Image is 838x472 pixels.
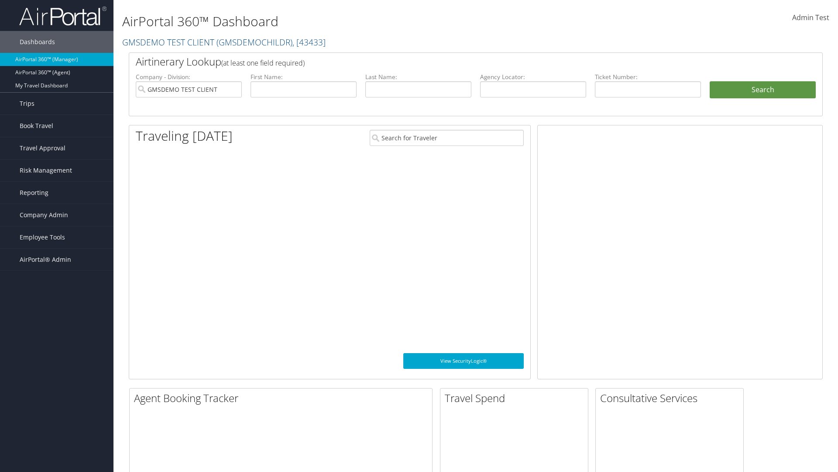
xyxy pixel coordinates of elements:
[122,36,326,48] a: GMSDEMO TEST CLIENT
[595,73,701,81] label: Ticket Number:
[792,13,829,22] span: Admin Test
[370,130,524,146] input: Search for Traveler
[792,4,829,31] a: Admin Test
[136,127,233,145] h1: Traveling [DATE]
[216,36,292,48] span: ( GMSDEMOCHILDR )
[445,391,588,406] h2: Travel Spend
[365,73,471,81] label: Last Name:
[20,137,65,159] span: Travel Approval
[19,6,106,26] img: airportal-logo.png
[221,58,305,68] span: (at least one field required)
[20,182,48,204] span: Reporting
[20,160,72,181] span: Risk Management
[20,226,65,248] span: Employee Tools
[20,115,53,137] span: Book Travel
[600,391,743,406] h2: Consultative Services
[20,204,68,226] span: Company Admin
[710,81,816,99] button: Search
[136,54,758,69] h2: Airtinerary Lookup
[403,353,524,369] a: View SecurityLogic®
[292,36,326,48] span: , [ 43433 ]
[480,73,586,81] label: Agency Locator:
[20,93,34,115] span: Trips
[122,12,594,31] h1: AirPortal 360™ Dashboard
[134,391,432,406] h2: Agent Booking Tracker
[20,249,71,271] span: AirPortal® Admin
[20,31,55,53] span: Dashboards
[136,73,242,81] label: Company - Division:
[251,73,357,81] label: First Name:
